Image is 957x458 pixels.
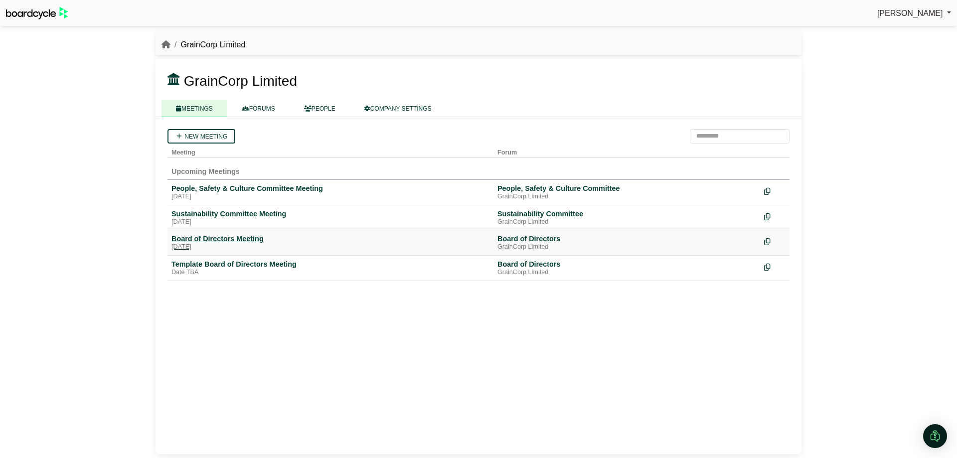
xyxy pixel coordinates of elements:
a: Board of Directors GrainCorp Limited [497,260,756,277]
div: Date TBA [171,269,489,277]
div: People, Safety & Culture Committee Meeting [171,184,489,193]
td: Upcoming Meetings [167,157,790,179]
div: Board of Directors [497,260,756,269]
div: Board of Directors [497,234,756,243]
div: Make a copy [764,209,786,223]
a: Sustainability Committee Meeting [DATE] [171,209,489,226]
nav: breadcrumb [161,38,245,51]
a: People, Safety & Culture Committee GrainCorp Limited [497,184,756,201]
a: Board of Directors Meeting [DATE] [171,234,489,251]
div: People, Safety & Culture Committee [497,184,756,193]
a: COMPANY SETTINGS [350,100,446,117]
div: Make a copy [764,260,786,273]
a: FORUMS [227,100,290,117]
div: Board of Directors Meeting [171,234,489,243]
div: GrainCorp Limited [497,218,756,226]
div: Open Intercom Messenger [923,424,947,448]
div: Sustainability Committee [497,209,756,218]
span: [PERSON_NAME] [877,9,943,17]
div: GrainCorp Limited [497,243,756,251]
a: [PERSON_NAME] [877,7,951,20]
a: Board of Directors GrainCorp Limited [497,234,756,251]
a: People, Safety & Culture Committee Meeting [DATE] [171,184,489,201]
div: GrainCorp Limited [497,193,756,201]
li: GrainCorp Limited [170,38,245,51]
div: GrainCorp Limited [497,269,756,277]
img: BoardcycleBlackGreen-aaafeed430059cb809a45853b8cf6d952af9d84e6e89e1f1685b34bfd5cb7d64.svg [6,7,68,19]
div: [DATE] [171,243,489,251]
div: [DATE] [171,193,489,201]
a: Template Board of Directors Meeting Date TBA [171,260,489,277]
div: Make a copy [764,234,786,248]
a: MEETINGS [161,100,227,117]
a: New meeting [167,129,235,144]
th: Forum [493,144,760,158]
div: Make a copy [764,184,786,197]
a: Sustainability Committee GrainCorp Limited [497,209,756,226]
div: [DATE] [171,218,489,226]
div: Sustainability Committee Meeting [171,209,489,218]
span: GrainCorp Limited [184,73,297,89]
div: Template Board of Directors Meeting [171,260,489,269]
th: Meeting [167,144,493,158]
a: PEOPLE [290,100,350,117]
